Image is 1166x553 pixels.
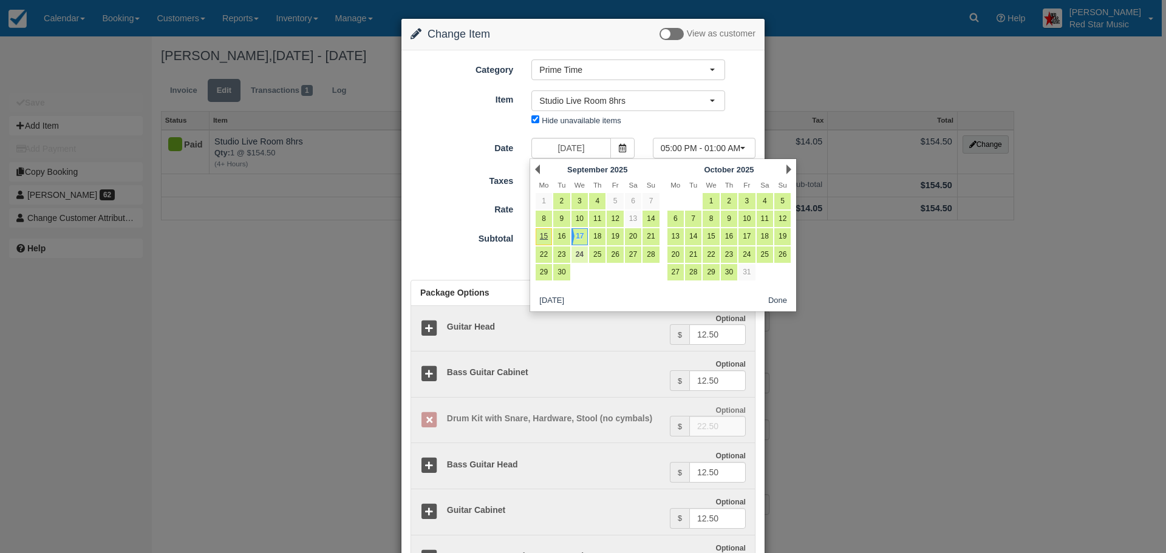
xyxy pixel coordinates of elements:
a: 18 [757,228,773,245]
h5: Bass Guitar Cabinet [438,368,670,377]
a: 28 [685,264,701,280]
a: 20 [667,246,684,263]
label: Rate [401,199,522,216]
a: 27 [667,264,684,280]
a: 7 [643,193,659,209]
label: Taxes [401,171,522,188]
a: 8 [703,211,719,227]
strong: Optional [715,406,746,415]
a: 24 [571,246,588,263]
strong: Optional [715,360,746,368]
a: 9 [553,211,570,227]
strong: Optional [715,544,746,552]
a: 19 [774,228,791,245]
a: 21 [643,228,659,245]
a: 17 [571,228,588,245]
a: 18 [589,228,605,245]
span: Studio Live Room 8hrs [539,95,709,107]
label: Subtotal [401,228,522,245]
a: 11 [757,211,773,227]
span: Tuesday [689,181,697,189]
a: 16 [553,228,570,245]
span: Saturday [760,181,769,189]
a: 23 [721,246,737,263]
a: 10 [738,211,755,227]
a: 30 [553,264,570,280]
a: 9 [721,211,737,227]
a: Next [786,165,791,174]
a: 4 [757,193,773,209]
strong: Optional [715,498,746,506]
a: 2 [553,193,570,209]
span: Sunday [647,181,655,189]
span: View as customer [687,29,755,39]
span: Package Options [420,288,489,297]
a: Drum Kit with Snare, Hardware, Stool (no cymbals) Optional $ [411,397,755,444]
button: Done [763,293,792,308]
small: $ [678,331,682,339]
a: 17 [738,228,755,245]
h5: Guitar Head [438,322,670,331]
span: Wednesday [706,181,716,189]
a: 14 [643,211,659,227]
span: Tuesday [557,181,565,189]
a: 25 [589,246,605,263]
a: 22 [703,246,719,263]
a: 3 [571,193,588,209]
span: Friday [743,181,750,189]
a: 10 [571,211,588,227]
a: 23 [553,246,570,263]
a: 3 [738,193,755,209]
span: Thursday [725,181,734,189]
button: 05:00 PM - 01:00 AM [653,138,755,158]
span: Prime Time [539,64,709,76]
a: 2 [721,193,737,209]
label: Category [401,59,522,76]
a: 15 [536,228,552,245]
a: 28 [643,246,659,263]
a: Guitar Head Optional $ [411,306,755,352]
span: Change Item [428,28,490,40]
span: October [704,165,734,174]
a: 6 [625,193,641,209]
span: 2025 [610,165,628,174]
a: 13 [667,228,684,245]
a: Bass Guitar Head Optional $ [411,443,755,489]
a: 14 [685,228,701,245]
strong: Optional [715,452,746,460]
a: Prev [535,165,540,174]
a: 24 [738,246,755,263]
a: 19 [607,228,623,245]
a: 21 [685,246,701,263]
a: 27 [625,246,641,263]
span: Saturday [629,181,637,189]
a: 26 [774,246,791,263]
a: 4 [589,193,605,209]
button: Studio Live Room 8hrs [531,90,725,111]
span: Thursday [593,181,602,189]
small: $ [678,514,682,523]
label: Hide unavailable items [542,116,621,125]
a: 6 [667,211,684,227]
a: 11 [589,211,605,227]
a: 15 [703,228,719,245]
a: 22 [536,246,552,263]
span: Friday [612,181,619,189]
h5: Bass Guitar Head [438,460,670,469]
h5: Guitar Cabinet [438,506,670,515]
a: 30 [721,264,737,280]
a: 1 [703,193,719,209]
a: 5 [607,193,623,209]
div: 1 @ $154.50 [522,200,765,220]
a: 7 [685,211,701,227]
a: Guitar Cabinet Optional $ [411,489,755,535]
strong: Optional [715,314,746,323]
a: 12 [774,211,791,227]
span: September [567,165,608,174]
a: Bass Guitar Cabinet Optional $ [411,351,755,398]
span: Sunday [779,181,787,189]
small: $ [678,377,682,385]
a: 16 [721,228,737,245]
a: 26 [607,246,623,263]
span: Wednesday [574,181,585,189]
